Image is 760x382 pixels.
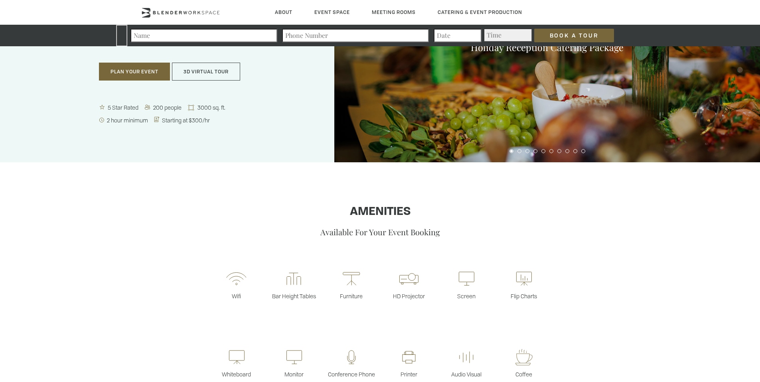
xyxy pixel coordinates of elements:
[282,29,429,42] input: Phone Number
[208,292,265,300] p: Wifi
[471,41,624,53] a: Holiday Reception Catering Package
[196,104,228,111] span: 3000 sq. ft.
[495,292,553,300] p: Flip Charts
[106,104,141,111] span: 5 Star Rated
[172,63,240,81] button: 3D Virtual Tour
[105,116,150,124] span: 2 hour minimum
[323,370,380,378] p: Conference Phone
[380,292,438,300] p: HD Projector
[141,226,620,237] p: Available For Your Event Booking
[438,292,495,300] p: Screen
[141,206,620,219] h1: Amenities
[380,370,438,378] p: Printer
[438,370,495,378] p: Audio Visual
[534,29,614,42] input: Book a Tour
[323,292,380,300] p: Furniture
[152,104,184,111] span: 200 people
[495,370,553,378] p: Coffee
[208,370,265,378] p: Whiteboard
[434,29,482,42] input: Date
[265,292,323,300] p: Bar Height Tables
[265,370,323,378] p: Monitor
[99,63,170,81] button: Plan Your Event
[130,29,277,42] input: Name
[160,116,212,124] span: Starting at $300/hr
